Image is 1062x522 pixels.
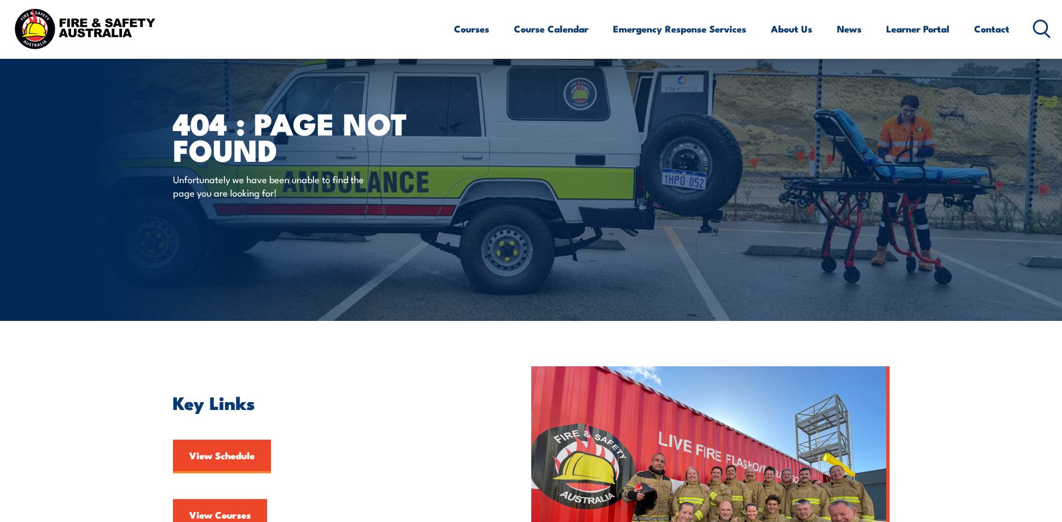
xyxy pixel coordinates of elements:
[974,14,1009,44] a: Contact
[173,173,377,199] p: Unfortunately we have been unable to find the page you are looking for!
[886,14,949,44] a: Learner Portal
[771,14,812,44] a: About Us
[173,110,450,162] h1: 404 : Page Not Found
[837,14,862,44] a: News
[613,14,746,44] a: Emergency Response Services
[173,394,480,410] h2: Key Links
[173,440,271,473] a: View Schedule
[514,14,588,44] a: Course Calendar
[454,14,489,44] a: Courses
